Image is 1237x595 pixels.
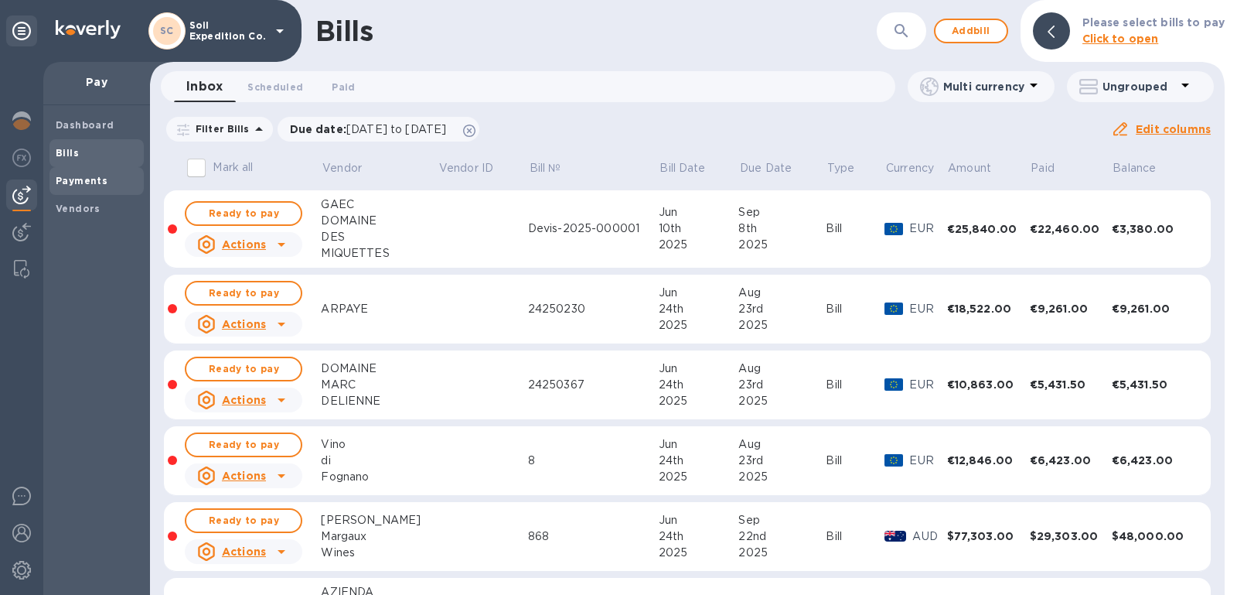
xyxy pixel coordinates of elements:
[826,301,884,317] div: Bill
[659,221,739,237] div: 10th
[826,453,884,469] div: Bill
[189,20,267,42] p: Soil Expedition Co.
[738,436,826,453] div: Aug
[439,160,493,176] p: Vendor ID
[826,221,884,237] div: Bill
[1030,301,1112,316] div: €9,261.00
[659,393,739,409] div: 2025
[659,377,739,393] div: 24th
[1112,221,1197,237] div: €3,380.00
[659,204,739,221] div: Jun
[947,221,1030,237] div: €25,840.00
[738,237,826,253] div: 2025
[222,545,266,558] u: Actions
[1112,377,1197,392] div: €5,431.50
[56,119,114,131] b: Dashboard
[322,160,362,176] p: Vendor
[886,160,934,176] p: Currency
[528,221,659,237] div: Devis-2025-000001
[185,201,302,226] button: Ready to pay
[56,175,107,186] b: Payments
[199,284,288,303] span: Ready to pay
[528,377,659,393] div: 24250367
[738,545,826,561] div: 2025
[185,357,302,381] button: Ready to pay
[321,377,438,393] div: MARC
[213,159,253,176] p: Mark all
[222,238,266,251] u: Actions
[826,528,884,545] div: Bill
[659,160,725,176] span: Bill Date
[321,393,438,409] div: DELIENNE
[528,301,659,317] div: 24250230
[659,453,739,469] div: 24th
[222,318,266,330] u: Actions
[947,301,1030,316] div: €18,522.00
[1112,528,1197,544] div: $48,000.00
[160,25,174,36] b: SC
[321,453,438,469] div: di
[1030,377,1112,392] div: €5,431.50
[738,204,826,221] div: Sep
[659,361,739,377] div: Jun
[1112,301,1197,316] div: €9,261.00
[528,528,659,545] div: 868
[659,469,739,485] div: 2025
[199,511,288,530] span: Ready to pay
[659,528,739,545] div: 24th
[912,528,946,545] p: AUD
[530,160,561,176] p: Bill №
[738,317,826,333] div: 2025
[738,301,826,317] div: 23rd
[826,377,884,393] div: Bill
[185,433,302,457] button: Ready to pay
[659,285,739,301] div: Jun
[346,123,446,135] span: [DATE] to [DATE]
[199,436,288,454] span: Ready to pay
[321,469,438,485] div: Fognano
[1031,160,1055,176] p: Paid
[738,512,826,528] div: Sep
[56,20,121,39] img: Logo
[12,149,31,167] img: Foreign exchange
[199,360,288,378] span: Ready to pay
[1136,123,1211,135] u: Edit columns
[1082,16,1225,29] b: Please select bills to pay
[321,361,438,377] div: DOMAINE
[321,229,438,245] div: DES
[948,160,1011,176] span: Amount
[6,15,37,46] div: Unpin categories
[740,160,812,176] span: Due Date
[56,147,79,159] b: Bills
[738,221,826,237] div: 8th
[740,160,792,176] p: Due Date
[934,19,1008,43] button: Addbill
[321,512,438,528] div: [PERSON_NAME]
[659,160,705,176] p: Bill Date
[322,160,382,176] span: Vendor
[199,204,288,223] span: Ready to pay
[738,285,826,301] div: Aug
[948,160,991,176] p: Amount
[909,221,946,237] p: EUR
[659,436,739,453] div: Jun
[909,453,946,469] p: EUR
[909,377,946,393] p: EUR
[321,545,438,561] div: Wines
[1030,453,1112,468] div: €6,423.00
[659,512,739,528] div: Jun
[738,453,826,469] div: 23rd
[321,436,438,453] div: Vino
[185,508,302,533] button: Ready to pay
[738,377,826,393] div: 23rd
[56,74,138,90] p: Pay
[1030,528,1112,544] div: $29,303.00
[884,531,906,542] img: AUD
[827,160,855,176] p: Type
[738,361,826,377] div: Aug
[943,79,1024,94] p: Multi currency
[528,453,659,469] div: 8
[186,76,223,97] span: Inbox
[321,245,438,262] div: MIQUETTES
